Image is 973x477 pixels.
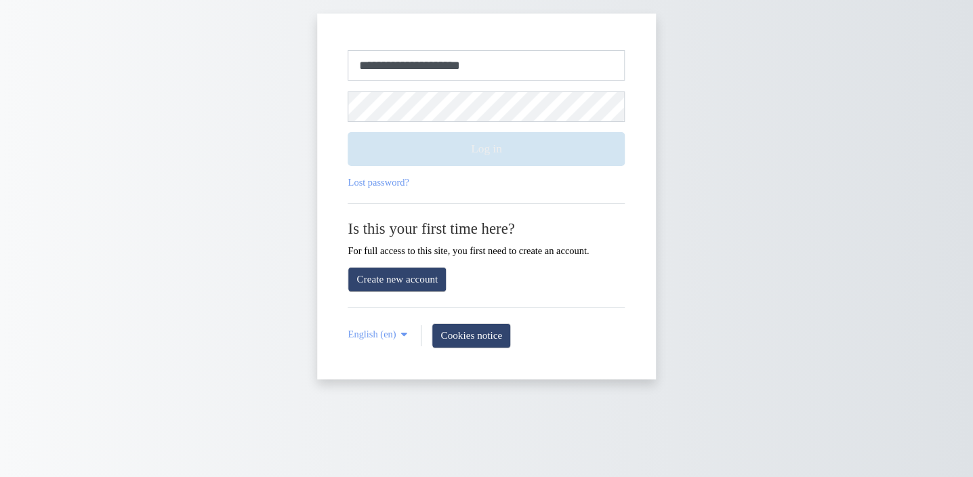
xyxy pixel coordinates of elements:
[348,177,409,188] a: Lost password?
[348,220,625,256] div: For full access to this site, you first need to create an account.
[348,220,625,238] h2: Is this your first time here?
[432,323,512,348] button: Cookies notice
[348,132,625,166] button: Log in
[348,267,447,292] a: Create new account
[348,329,411,340] a: English ‎(en)‎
